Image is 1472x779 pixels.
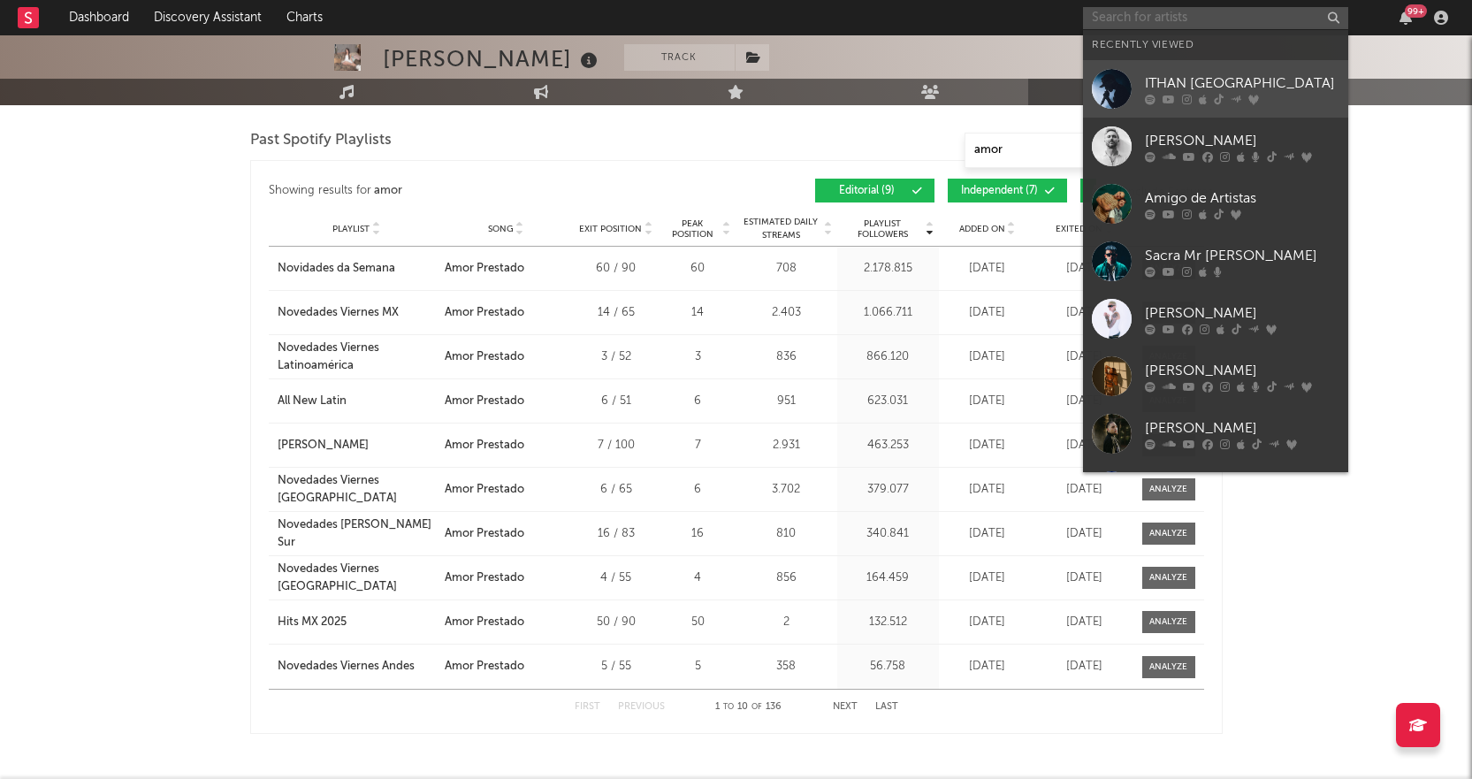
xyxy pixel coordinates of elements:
[959,186,1041,196] span: Independent ( 7 )
[278,437,369,454] div: [PERSON_NAME]
[445,393,524,410] div: Amor Prestado
[278,472,437,507] a: Novedades Viernes [GEOGRAPHIC_DATA]
[445,569,524,587] div: Amor Prestado
[943,348,1032,366] div: [DATE]
[815,179,934,202] button: Editorial(9)
[1083,462,1348,520] a: Ovy On The Drums
[948,179,1067,202] button: Independent(7)
[665,348,731,366] div: 3
[842,437,934,454] div: 463.253
[1083,118,1348,175] a: [PERSON_NAME]
[842,569,934,587] div: 164.459
[278,658,415,676] div: Novedades Viernes Andes
[618,702,665,712] button: Previous
[1041,393,1129,410] div: [DATE]
[445,260,567,278] a: Amor Prestado
[278,561,437,595] div: Novedades Viernes [GEOGRAPHIC_DATA]
[943,260,1032,278] div: [DATE]
[445,437,524,454] div: Amor Prestado
[1083,60,1348,118] a: ITHAN [GEOGRAPHIC_DATA]
[374,180,402,202] div: amor
[965,133,1186,168] input: Search Playlists/Charts
[445,393,567,410] a: Amor Prestado
[1400,11,1412,25] button: 99+
[842,393,934,410] div: 623.031
[1041,658,1129,676] div: [DATE]
[842,614,934,631] div: 132.512
[1041,481,1129,499] div: [DATE]
[1080,179,1204,202] button: Algorithmic(120)
[740,525,833,543] div: 810
[445,437,567,454] a: Amor Prestado
[576,481,656,499] div: 6 / 65
[1145,302,1339,324] div: [PERSON_NAME]
[1041,569,1129,587] div: [DATE]
[1083,347,1348,405] a: [PERSON_NAME]
[665,437,731,454] div: 7
[278,260,395,278] div: Novidades da Semana
[665,218,721,240] span: Peak Position
[445,304,567,322] a: Amor Prestado
[278,340,437,374] a: Novedades Viernes Latinoamérica
[1145,130,1339,151] div: [PERSON_NAME]
[278,614,437,631] a: Hits MX 2025
[665,614,731,631] div: 50
[488,224,514,234] span: Song
[740,348,833,366] div: 836
[278,437,437,454] a: [PERSON_NAME]
[943,481,1032,499] div: [DATE]
[1041,525,1129,543] div: [DATE]
[959,224,1005,234] span: Added On
[943,658,1032,676] div: [DATE]
[576,437,656,454] div: 7 / 100
[943,304,1032,322] div: [DATE]
[842,304,934,322] div: 1.066.711
[842,658,934,676] div: 56.758
[665,260,731,278] div: 60
[278,516,437,551] a: Novedades [PERSON_NAME] Sur
[445,614,524,631] div: Amor Prestado
[1041,437,1129,454] div: [DATE]
[723,703,734,711] span: to
[740,393,833,410] div: 951
[842,260,934,278] div: 2.178.815
[624,44,735,71] button: Track
[665,569,731,587] div: 4
[576,658,656,676] div: 5 / 55
[445,260,524,278] div: Amor Prestado
[740,569,833,587] div: 856
[445,348,567,366] a: Amor Prestado
[665,393,731,410] div: 6
[576,393,656,410] div: 6 / 51
[943,393,1032,410] div: [DATE]
[665,525,731,543] div: 16
[943,614,1032,631] div: [DATE]
[1145,245,1339,266] div: Sacra Mr [PERSON_NAME]
[740,216,822,242] span: Estimated Daily Streams
[445,614,567,631] a: Amor Prestado
[445,569,567,587] a: Amor Prestado
[445,481,567,499] a: Amor Prestado
[1041,614,1129,631] div: [DATE]
[445,304,524,322] div: Amor Prestado
[383,44,602,73] div: [PERSON_NAME]
[278,304,437,322] a: Novedades Viernes MX
[751,703,762,711] span: of
[827,186,908,196] span: Editorial ( 9 )
[740,658,833,676] div: 358
[576,260,656,278] div: 60 / 90
[575,702,600,712] button: First
[1145,360,1339,381] div: [PERSON_NAME]
[740,437,833,454] div: 2.931
[1056,224,1102,234] span: Exited On
[1145,73,1339,94] div: ITHAN [GEOGRAPHIC_DATA]
[842,481,934,499] div: 379.077
[332,224,370,234] span: Playlist
[1145,187,1339,209] div: Amigo de Artistas
[576,304,656,322] div: 14 / 65
[445,658,567,676] a: Amor Prestado
[842,348,934,366] div: 866.120
[278,260,437,278] a: Novidades da Semana
[665,481,731,499] div: 6
[445,481,524,499] div: Amor Prestado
